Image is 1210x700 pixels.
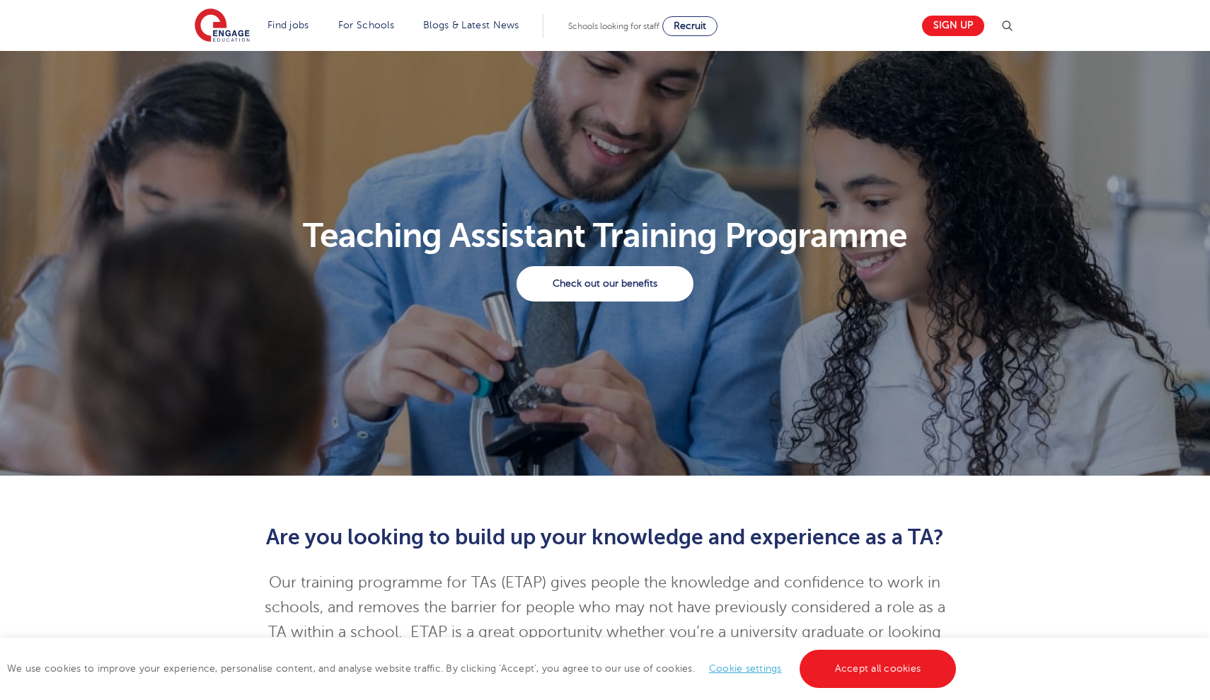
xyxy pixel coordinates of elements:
a: Accept all cookies [800,650,957,688]
span: Schools looking for staff [568,21,659,31]
img: Engage Education [195,8,250,44]
a: Cookie settings [709,663,782,674]
a: Recruit [662,16,718,36]
span: Recruit [674,21,706,31]
a: Sign up [922,16,984,36]
a: Check out our benefits [517,266,693,302]
a: For Schools [338,20,394,30]
span: Are you looking to build up your knowledge and experience as a TA? [266,525,944,549]
a: Find jobs [267,20,309,30]
span: Our training programme for TAs (ETAP) gives people the knowledge and confidence to work in school... [265,574,945,665]
h1: Teaching Assistant Training Programme [187,219,1024,253]
a: Blogs & Latest News [423,20,519,30]
span: We use cookies to improve your experience, personalise content, and analyse website traffic. By c... [7,663,960,674]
